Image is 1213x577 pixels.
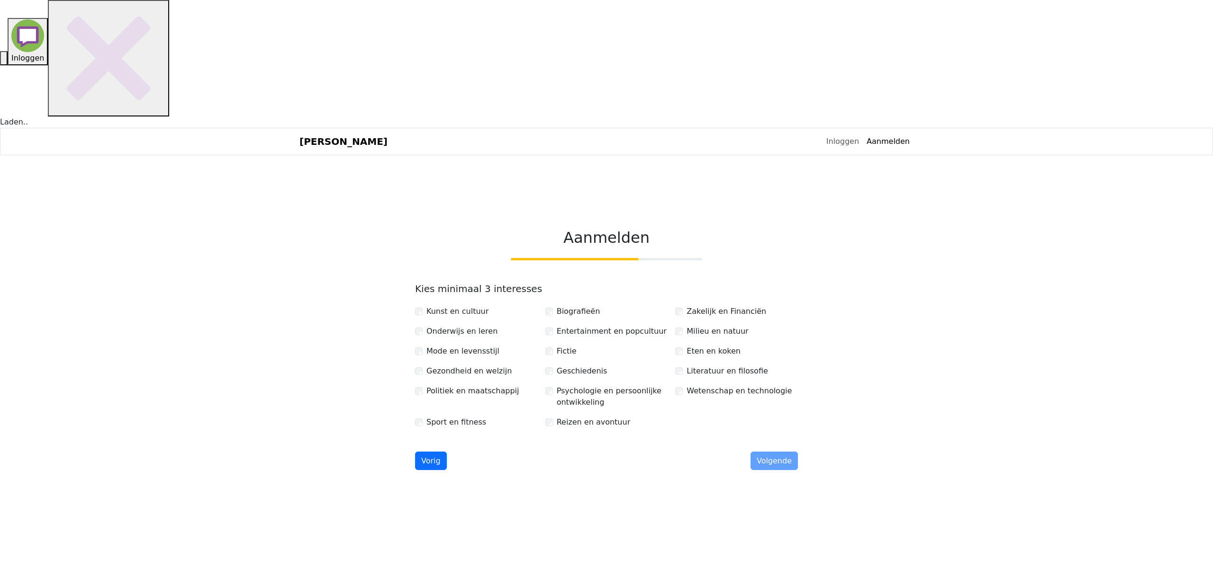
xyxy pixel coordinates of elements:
[426,307,489,316] font: Kunst en cultuur
[687,327,748,336] font: Milieu en natuur
[687,386,792,395] font: Wetenschap en technologie
[863,132,914,151] a: Aanmelden
[557,417,631,426] font: Reizen en avontuur
[557,366,607,375] font: Geschiedenis
[426,366,512,375] font: Gezondheid en welzijn
[426,346,499,355] font: Mode en levensstijl
[687,366,768,375] font: Literatuur en filosofie
[11,53,44,62] font: Inloggen
[687,307,766,316] font: Zakelijk en Financiën
[823,132,863,151] a: Inloggen
[687,346,741,355] font: Eten en koken
[299,136,388,147] font: [PERSON_NAME]
[426,386,519,395] font: Politiek en maatschappij
[826,137,859,146] font: Inloggen
[557,307,600,316] font: Biografieën
[557,327,667,336] font: Entertainment en popcultuur
[426,417,486,426] font: Sport en fitness
[563,229,650,247] font: Aanmelden
[557,386,661,407] font: Psychologie en persoonlijke ontwikkeling
[867,137,910,146] font: Aanmelden
[557,346,577,355] font: Fictie
[421,456,441,465] font: Vorig
[415,452,447,470] button: Vorig
[415,283,542,294] font: Kies minimaal 3 interesses
[299,132,388,151] a: [PERSON_NAME]
[426,327,498,336] font: Onderwijs en leren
